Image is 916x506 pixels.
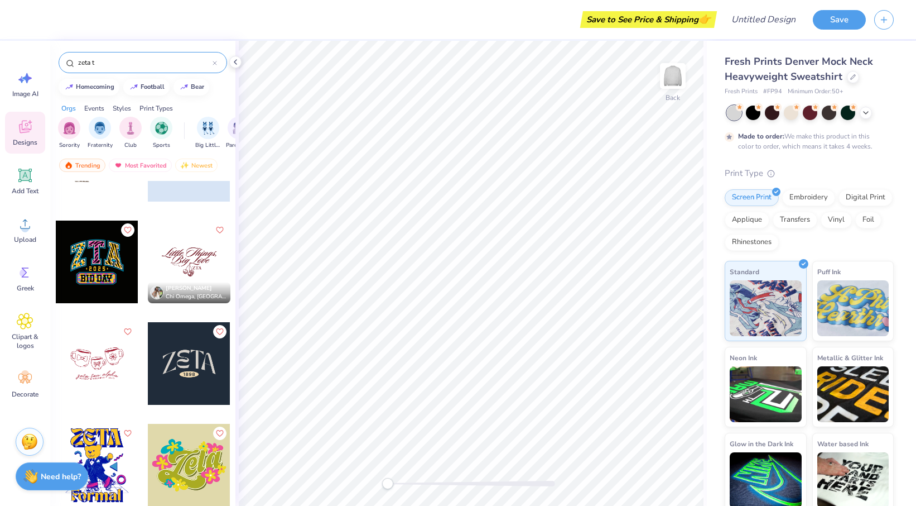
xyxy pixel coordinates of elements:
img: Neon Ink [730,366,802,422]
span: Puff Ink [817,266,841,278]
img: Big Little Reveal Image [202,122,214,135]
span: Image AI [12,89,38,98]
div: Rhinestones [725,234,779,251]
div: Vinyl [821,212,852,228]
span: Standard [730,266,759,278]
img: Parent's Weekend Image [233,122,245,135]
div: filter for Fraternity [88,117,113,150]
span: Clipart & logos [7,332,44,350]
span: Minimum Order: 50 + [788,87,843,97]
button: football [123,79,170,96]
div: Events [84,103,104,113]
span: Chi Omega, [GEOGRAPHIC_DATA] [166,293,226,301]
div: filter for Club [119,117,142,150]
div: Transfers [773,212,817,228]
img: Sorority Image [63,122,76,135]
span: Fresh Prints [725,87,758,97]
img: trend_line.gif [180,84,189,90]
div: Foil [855,212,881,228]
button: filter button [119,117,142,150]
img: Back [662,65,684,87]
span: Metallic & Glitter Ink [817,352,883,364]
div: filter for Sorority [58,117,80,150]
img: Club Image [124,122,137,135]
strong: Made to order: [738,132,784,141]
img: trending.gif [64,161,73,169]
span: 👉 [698,12,711,26]
img: Sports Image [155,122,168,135]
img: Metallic & Glitter Ink [817,366,889,422]
div: Styles [113,103,131,113]
span: Add Text [12,187,38,195]
span: Upload [14,235,36,244]
button: Like [213,325,226,338]
span: Parent's Weekend [226,141,252,150]
img: trend_line.gif [65,84,74,90]
span: Glow in the Dark Ink [730,438,793,450]
button: bear [173,79,209,96]
div: football [141,84,165,90]
div: filter for Parent's Weekend [226,117,252,150]
div: Trending [59,159,105,172]
div: Print Type [725,167,894,180]
img: Fraternity Image [94,122,106,135]
div: Screen Print [725,189,779,206]
span: Neon Ink [730,352,757,364]
button: Like [121,223,134,237]
div: Save to See Price & Shipping [583,11,714,28]
span: Sorority [59,141,80,150]
div: Embroidery [782,189,835,206]
span: Greek [17,284,34,293]
span: Fraternity [88,141,113,150]
div: Most Favorited [109,159,172,172]
div: homecoming [76,84,114,90]
button: filter button [88,117,113,150]
span: Fresh Prints Denver Mock Neck Heavyweight Sweatshirt [725,55,873,83]
button: filter button [58,117,80,150]
button: homecoming [59,79,119,96]
strong: Need help? [41,471,81,482]
div: Digital Print [838,189,893,206]
span: Designs [13,138,37,147]
span: Water based Ink [817,438,869,450]
input: Untitled Design [722,8,804,31]
img: Puff Ink [817,280,889,336]
button: Save [813,10,866,30]
div: Newest [175,159,218,172]
span: Sports [153,141,170,150]
div: We make this product in this color to order, which means it takes 4 weeks. [738,131,875,151]
span: Decorate [12,390,38,399]
div: filter for Sports [150,117,172,150]
span: [PERSON_NAME] [166,284,212,292]
img: trend_line.gif [129,84,138,90]
input: Try "Alpha" [77,57,213,68]
div: Accessibility label [382,478,393,489]
img: Standard [730,280,802,336]
button: Like [121,427,134,440]
button: filter button [195,117,221,150]
button: Like [213,223,226,237]
div: Orgs [61,103,76,113]
button: filter button [226,117,252,150]
div: Back [666,93,680,103]
div: Applique [725,212,769,228]
button: filter button [150,117,172,150]
div: filter for Big Little Reveal [195,117,221,150]
img: newest.gif [180,161,189,169]
div: Print Types [139,103,173,113]
span: # FP94 [763,87,782,97]
button: Like [213,427,226,440]
img: most_fav.gif [114,161,123,169]
button: Like [121,325,134,338]
div: bear [191,84,204,90]
span: Big Little Reveal [195,141,221,150]
span: Club [124,141,137,150]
